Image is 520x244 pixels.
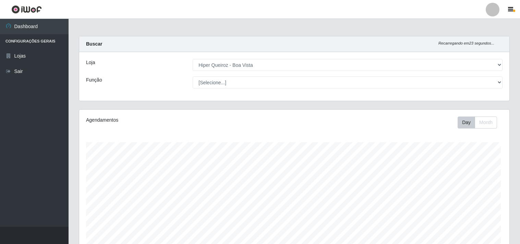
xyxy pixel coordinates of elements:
div: First group [458,117,497,129]
label: Função [86,76,102,84]
strong: Buscar [86,41,102,47]
div: Toolbar with button groups [458,117,503,129]
img: CoreUI Logo [11,5,42,14]
div: Agendamentos [86,117,254,124]
button: Month [475,117,497,129]
button: Day [458,117,475,129]
label: Loja [86,59,95,66]
i: Recarregando em 23 segundos... [438,41,494,45]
